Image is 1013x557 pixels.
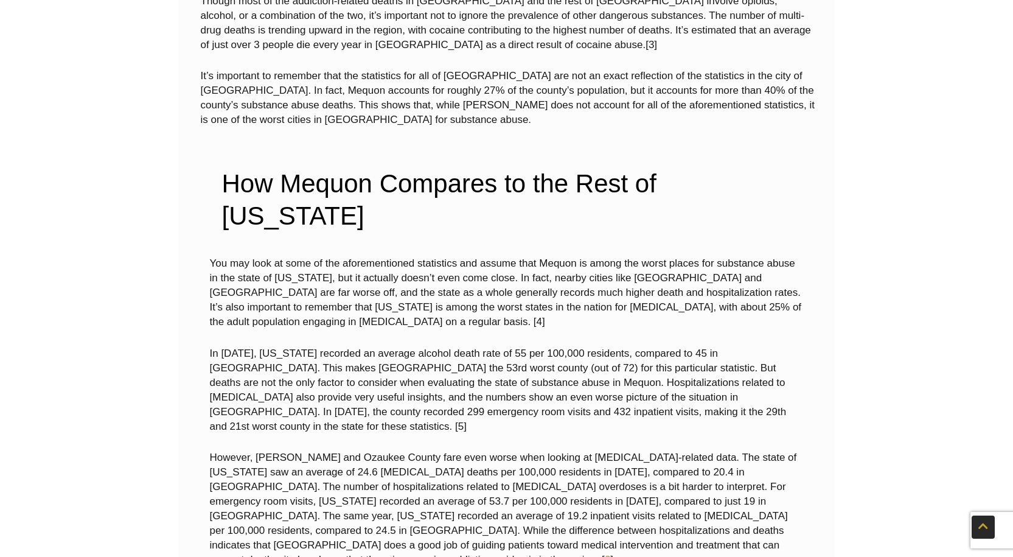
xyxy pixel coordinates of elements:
p: In [DATE], [US_STATE] recorded an average alcohol death rate of 55 per 100,000 residents, compare... [210,346,804,434]
span: How Mequon Compares to the Rest of [US_STATE] [222,169,656,230]
a: 5 [458,421,464,432]
a: [3 [646,39,654,51]
p: You may look at some of the aforementioned statistics and assume that Mequon is among the worst p... [210,256,804,329]
p: It’s important to remember that the statistics for all of [GEOGRAPHIC_DATA] are not an exact refl... [201,69,816,127]
a: 4 [537,316,542,328]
